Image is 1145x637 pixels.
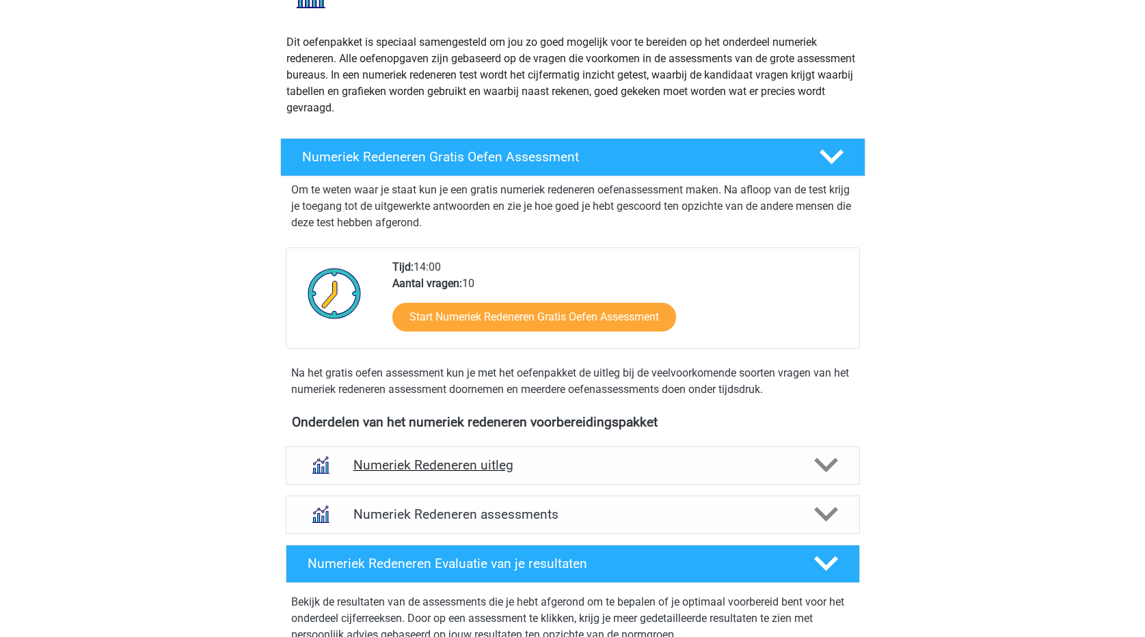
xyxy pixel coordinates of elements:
h4: Onderdelen van het numeriek redeneren voorbereidingspakket [292,414,854,430]
h4: Numeriek Redeneren Gratis Oefen Assessment [302,149,797,165]
img: numeriek redeneren assessments [303,497,338,532]
a: Numeriek Redeneren Evaluatie van je resultaten [280,545,865,583]
img: Klok [300,259,369,327]
p: Om te weten waar je staat kun je een gratis numeriek redeneren oefenassessment maken. Na afloop v... [291,182,854,231]
a: Numeriek Redeneren Gratis Oefen Assessment [275,138,871,176]
h4: Numeriek Redeneren assessments [353,506,792,522]
div: 14:00 10 [382,259,859,348]
b: Tijd: [392,260,414,273]
b: Aantal vragen: [392,277,462,290]
a: uitleg Numeriek Redeneren uitleg [280,446,865,485]
h4: Numeriek Redeneren uitleg [353,457,792,473]
p: Dit oefenpakket is speciaal samengesteld om jou zo goed mogelijk voor te bereiden op het onderdee... [286,34,859,116]
img: numeriek redeneren uitleg [303,448,338,483]
h4: Numeriek Redeneren Evaluatie van je resultaten [308,556,792,571]
a: assessments Numeriek Redeneren assessments [280,496,865,534]
div: Na het gratis oefen assessment kun je met het oefenpakket de uitleg bij de veelvoorkomende soorte... [286,365,860,398]
a: Start Numeriek Redeneren Gratis Oefen Assessment [392,303,676,331]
